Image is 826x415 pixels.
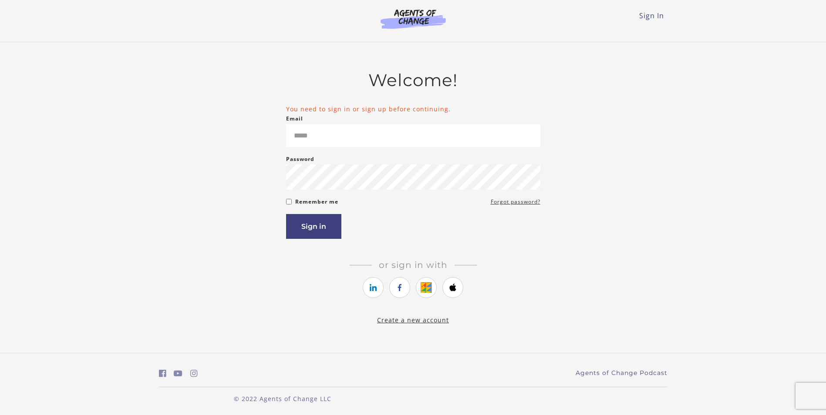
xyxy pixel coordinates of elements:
i: https://www.instagram.com/agentsofchangeprep/ (Open in a new window) [190,369,198,378]
button: Sign in [286,214,341,239]
a: Create a new account [377,316,449,324]
label: Email [286,114,303,124]
a: https://www.facebook.com/groups/aswbtestprep (Open in a new window) [159,367,166,380]
a: https://courses.thinkific.com/users/auth/google?ss%5Breferral%5D=&ss%5Buser_return_to%5D=%2Fcours... [416,277,437,298]
img: Agents of Change Logo [371,9,455,29]
a: https://www.instagram.com/agentsofchangeprep/ (Open in a new window) [190,367,198,380]
i: https://www.facebook.com/groups/aswbtestprep (Open in a new window) [159,369,166,378]
a: Sign In [639,11,664,20]
span: Or sign in with [372,260,455,270]
li: You need to sign in or sign up before continuing. [286,104,540,114]
label: Password [286,154,314,164]
label: Remember me [295,197,338,207]
a: https://courses.thinkific.com/users/auth/linkedin?ss%5Breferral%5D=&ss%5Buser_return_to%5D=%2Fcou... [363,277,384,298]
a: https://courses.thinkific.com/users/auth/facebook?ss%5Breferral%5D=&ss%5Buser_return_to%5D=%2Fcou... [389,277,410,298]
a: https://courses.thinkific.com/users/auth/apple?ss%5Breferral%5D=&ss%5Buser_return_to%5D=%2Fcourse... [442,277,463,298]
a: Forgot password? [491,197,540,207]
p: © 2022 Agents of Change LLC [159,394,406,403]
a: Agents of Change Podcast [576,368,668,378]
a: https://www.youtube.com/c/AgentsofChangeTestPrepbyMeaganMitchell (Open in a new window) [174,367,182,380]
i: https://www.youtube.com/c/AgentsofChangeTestPrepbyMeaganMitchell (Open in a new window) [174,369,182,378]
h2: Welcome! [286,70,540,90]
